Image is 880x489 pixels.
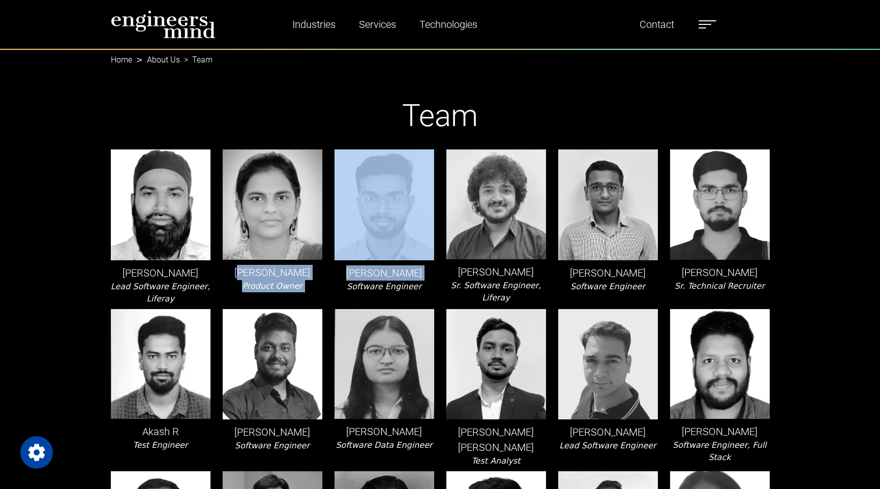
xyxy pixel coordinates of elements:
img: leader-img [223,309,322,419]
img: leader-img [446,149,546,259]
img: leader-img [335,149,434,260]
i: Sr. Software Engineer, Liferay [451,281,541,302]
p: [PERSON_NAME] [558,424,658,440]
p: [PERSON_NAME] [PERSON_NAME] [446,424,546,455]
img: leader-img [335,309,434,419]
p: Akash R [111,424,210,439]
a: Services [355,13,400,36]
li: Team [180,54,213,66]
img: leader-img [558,309,658,420]
i: Lead Software Engineer, Liferay [111,282,210,303]
img: leader-img [670,309,770,419]
h1: Team [111,98,770,134]
i: Software Engineer [570,282,645,291]
a: Contact [635,13,678,36]
img: leader-img [111,309,210,419]
i: Software Engineer [347,282,421,291]
i: Lead Software Engineer [559,441,656,450]
p: [PERSON_NAME] [670,424,770,439]
img: leader-img [446,309,546,419]
img: leader-img [670,149,770,260]
a: Home [111,55,132,65]
p: [PERSON_NAME] [558,265,658,281]
a: Industries [288,13,340,36]
img: leader-img [223,149,322,260]
i: Product Owner [242,281,302,291]
i: Sr. Technical Recruiter [675,281,765,291]
p: [PERSON_NAME] [670,265,770,280]
p: [PERSON_NAME] [335,424,434,439]
img: leader-img [558,149,658,260]
p: [PERSON_NAME] [335,265,434,281]
a: Technologies [415,13,481,36]
a: About Us [147,55,180,65]
i: Test Engineer [133,440,188,450]
p: [PERSON_NAME] [446,264,546,280]
nav: breadcrumb [111,49,770,61]
img: logo [111,10,216,39]
img: leader-img [111,149,210,260]
i: Test Analyst [471,456,520,466]
i: Software Engineer [235,441,310,450]
p: [PERSON_NAME] [223,265,322,280]
i: Software Data Engineer [336,440,432,450]
p: [PERSON_NAME] [223,424,322,440]
i: Software Engineer, Full Stack [673,440,766,462]
p: [PERSON_NAME] [111,265,210,281]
